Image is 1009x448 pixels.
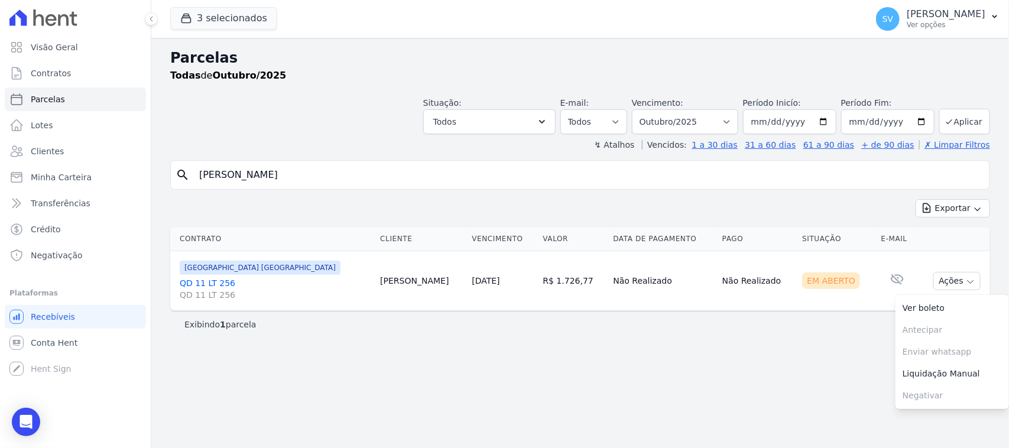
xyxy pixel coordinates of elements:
[213,70,287,81] strong: Outubro/2025
[180,261,340,275] span: [GEOGRAPHIC_DATA] [GEOGRAPHIC_DATA]
[31,119,53,131] span: Lotes
[841,97,935,109] label: Período Fim:
[31,93,65,105] span: Parcelas
[184,319,257,330] p: Exibindo parcela
[718,251,798,311] td: Não Realizado
[170,70,201,81] strong: Todas
[5,61,146,85] a: Contratos
[375,251,467,311] td: [PERSON_NAME]
[5,191,146,215] a: Transferências
[31,337,77,349] span: Conta Hent
[170,69,286,83] p: de
[31,223,61,235] span: Crédito
[423,109,556,134] button: Todos
[862,140,914,150] a: + de 90 dias
[743,98,801,108] label: Período Inicío:
[12,408,40,436] div: Open Intercom Messenger
[31,145,64,157] span: Clientes
[5,244,146,267] a: Negativação
[31,249,83,261] span: Negativação
[594,140,634,150] label: ↯ Atalhos
[933,272,981,290] button: Ações
[375,227,467,251] th: Cliente
[31,171,92,183] span: Minha Carteira
[609,227,718,251] th: Data de Pagamento
[5,217,146,241] a: Crédito
[5,305,146,329] a: Recebíveis
[692,140,738,150] a: 1 a 30 dias
[538,227,609,251] th: Valor
[170,227,375,251] th: Contrato
[170,47,990,69] h2: Parcelas
[642,140,687,150] label: Vencidos:
[5,113,146,137] a: Lotes
[180,277,371,301] a: QD 11 LT 256QD 11 LT 256
[907,8,985,20] p: [PERSON_NAME]
[5,87,146,111] a: Parcelas
[31,67,71,79] span: Contratos
[220,320,226,329] b: 1
[5,331,146,355] a: Conta Hent
[170,7,277,30] button: 3 selecionados
[5,165,146,189] a: Minha Carteira
[31,41,78,53] span: Visão Geral
[423,98,462,108] label: Situação:
[433,115,456,129] span: Todos
[5,139,146,163] a: Clientes
[896,297,1009,319] a: Ver boleto
[180,289,371,301] span: QD 11 LT 256
[31,197,90,209] span: Transferências
[867,2,1009,35] button: SV [PERSON_NAME] Ver opções
[467,227,538,251] th: Vencimento
[9,286,141,300] div: Plataformas
[802,272,860,289] div: Em Aberto
[797,227,876,251] th: Situação
[877,227,919,251] th: E-mail
[803,140,854,150] a: 61 a 90 dias
[916,199,990,217] button: Exportar
[919,140,990,150] a: ✗ Limpar Filtros
[192,163,985,187] input: Buscar por nome do lote ou do cliente
[472,276,499,285] a: [DATE]
[939,109,990,134] button: Aplicar
[31,311,75,323] span: Recebíveis
[632,98,683,108] label: Vencimento:
[745,140,796,150] a: 31 a 60 dias
[560,98,589,108] label: E-mail:
[718,227,798,251] th: Pago
[883,15,893,23] span: SV
[176,168,190,182] i: search
[609,251,718,311] td: Não Realizado
[5,35,146,59] a: Visão Geral
[538,251,609,311] td: R$ 1.726,77
[907,20,985,30] p: Ver opções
